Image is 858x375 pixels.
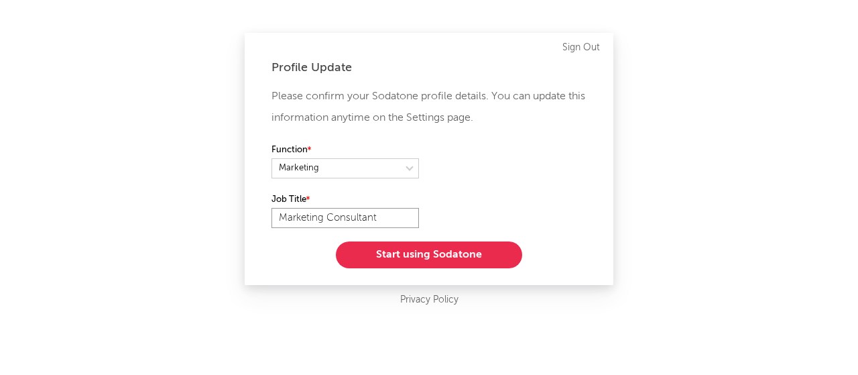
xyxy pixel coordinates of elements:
div: Profile Update [271,60,587,76]
label: Job Title [271,192,419,208]
a: Sign Out [562,40,600,56]
p: Please confirm your Sodatone profile details. You can update this information anytime on the Sett... [271,86,587,129]
a: Privacy Policy [400,292,458,309]
button: Start using Sodatone [336,242,522,268]
label: Function [271,142,419,158]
